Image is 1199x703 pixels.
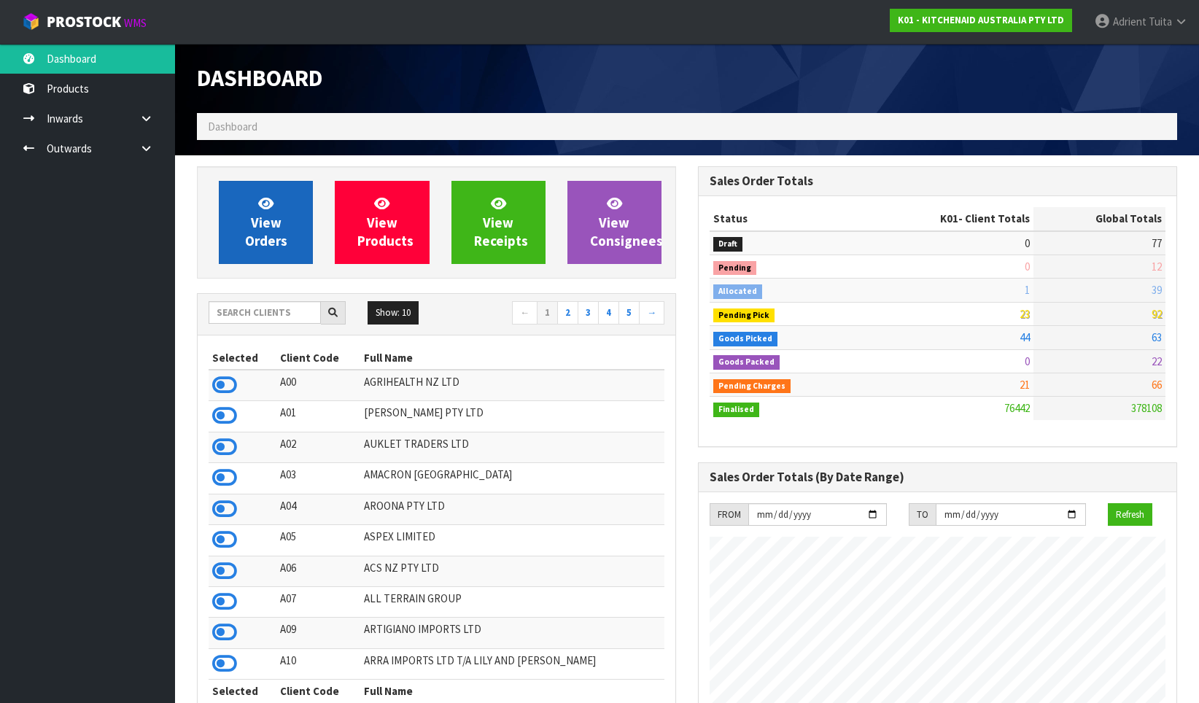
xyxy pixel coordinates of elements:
a: 1 [537,301,558,325]
span: View Consignees [590,195,663,249]
nav: Page navigation [447,301,664,327]
span: 39 [1152,283,1162,297]
div: FROM [710,503,748,527]
th: Client Code [276,346,361,370]
span: 92 [1152,307,1162,321]
th: Client Code [276,680,361,703]
td: A10 [276,648,361,679]
span: Allocated [713,284,762,299]
span: 1 [1025,283,1030,297]
th: Global Totals [1033,207,1165,230]
td: A06 [276,556,361,586]
small: WMS [124,16,147,30]
h3: Sales Order Totals (By Date Range) [710,470,1165,484]
td: A07 [276,586,361,617]
a: ViewOrders [219,181,313,264]
td: ACS NZ PTY LTD [360,556,664,586]
span: View Orders [245,195,287,249]
th: Status [710,207,861,230]
span: View Receipts [474,195,528,249]
span: 0 [1025,354,1030,368]
td: AGRIHEALTH NZ LTD [360,370,664,401]
span: Dashboard [197,63,322,93]
td: ASPEX LIMITED [360,525,664,556]
span: ProStock [47,12,121,31]
span: K01 [940,211,958,225]
span: 66 [1152,378,1162,392]
a: ← [512,301,538,325]
span: 0 [1025,260,1030,273]
div: TO [909,503,936,527]
span: Pending Pick [713,308,775,323]
th: Selected [209,346,276,370]
span: 44 [1020,330,1030,344]
td: ALL TERRAIN GROUP [360,586,664,617]
button: Show: 10 [368,301,419,325]
td: AROONA PTY LTD [360,494,664,524]
span: Finalised [713,403,759,417]
td: A01 [276,401,361,432]
a: 2 [557,301,578,325]
span: Goods Picked [713,332,777,346]
a: 4 [598,301,619,325]
a: K01 - KITCHENAID AUSTRALIA PTY LTD [890,9,1072,32]
td: AUKLET TRADERS LTD [360,432,664,462]
td: A03 [276,463,361,494]
span: Draft [713,237,742,252]
span: 378108 [1131,401,1162,415]
span: 77 [1152,236,1162,250]
span: Goods Packed [713,355,780,370]
a: 3 [578,301,599,325]
input: Search clients [209,301,321,324]
h3: Sales Order Totals [710,174,1165,188]
a: → [639,301,664,325]
th: Full Name [360,346,664,370]
th: Selected [209,680,276,703]
td: [PERSON_NAME] PTY LTD [360,401,664,432]
a: 5 [618,301,640,325]
a: ViewReceipts [451,181,546,264]
span: 12 [1152,260,1162,273]
button: Refresh [1108,503,1152,527]
td: A09 [276,618,361,648]
td: A04 [276,494,361,524]
span: 63 [1152,330,1162,344]
a: ViewProducts [335,181,429,264]
td: ARTIGIANO IMPORTS LTD [360,618,664,648]
td: ARRA IMPORTS LTD T/A LILY AND [PERSON_NAME] [360,648,664,679]
span: 76442 [1004,401,1030,415]
span: 22 [1152,354,1162,368]
img: cube-alt.png [22,12,40,31]
span: Adrient [1113,15,1146,28]
span: 0 [1025,236,1030,250]
span: Pending [713,261,756,276]
td: A05 [276,525,361,556]
strong: K01 - KITCHENAID AUSTRALIA PTY LTD [898,14,1064,26]
span: Dashboard [208,120,257,133]
span: Pending Charges [713,379,791,394]
td: A02 [276,432,361,462]
span: 21 [1020,378,1030,392]
span: Tuita [1149,15,1172,28]
span: View Products [357,195,414,249]
td: AMACRON [GEOGRAPHIC_DATA] [360,463,664,494]
a: ViewConsignees [567,181,661,264]
span: 23 [1020,307,1030,321]
td: A00 [276,370,361,401]
th: - Client Totals [861,207,1034,230]
th: Full Name [360,680,664,703]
